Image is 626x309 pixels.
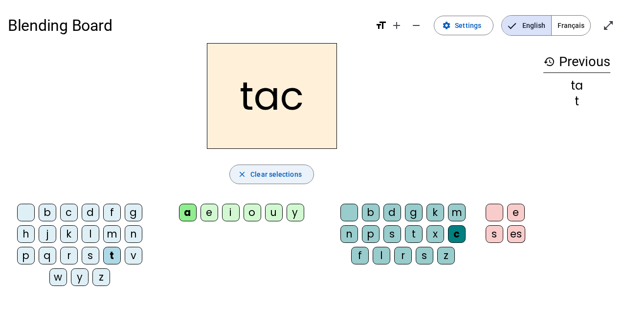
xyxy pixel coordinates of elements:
[17,247,35,264] div: p
[394,247,412,264] div: r
[543,51,610,73] h3: Previous
[179,204,197,221] div: a
[244,204,261,221] div: o
[442,21,451,30] mat-icon: settings
[60,204,78,221] div: c
[410,20,422,31] mat-icon: remove
[375,20,387,31] mat-icon: format_size
[406,16,426,35] button: Decrease font size
[39,247,56,264] div: q
[543,95,610,107] div: t
[383,204,401,221] div: d
[543,80,610,92] div: ta
[82,204,99,221] div: d
[60,247,78,264] div: r
[238,170,246,179] mat-icon: close
[125,225,142,243] div: n
[17,225,35,243] div: h
[8,10,367,41] h1: Blending Board
[603,20,614,31] mat-icon: open_in_full
[387,16,406,35] button: Increase font size
[92,268,110,286] div: z
[201,204,218,221] div: e
[543,56,555,68] mat-icon: history
[373,247,390,264] div: l
[502,16,551,35] span: English
[222,204,240,221] div: i
[426,204,444,221] div: k
[486,225,503,243] div: s
[448,225,466,243] div: c
[383,225,401,243] div: s
[287,204,304,221] div: y
[103,204,121,221] div: f
[362,225,380,243] div: p
[437,247,455,264] div: z
[426,225,444,243] div: x
[229,165,314,184] button: Clear selections
[39,225,56,243] div: j
[71,268,89,286] div: y
[207,43,337,149] h2: tac
[82,247,99,264] div: s
[405,204,423,221] div: g
[351,247,369,264] div: f
[265,204,283,221] div: u
[82,225,99,243] div: l
[340,225,358,243] div: n
[434,16,493,35] button: Settings
[455,20,481,31] span: Settings
[507,204,525,221] div: e
[60,225,78,243] div: k
[501,15,591,36] mat-button-toggle-group: Language selection
[49,268,67,286] div: w
[448,204,466,221] div: m
[103,247,121,264] div: t
[391,20,402,31] mat-icon: add
[507,225,525,243] div: es
[125,204,142,221] div: g
[599,16,618,35] button: Enter full screen
[103,225,121,243] div: m
[552,16,590,35] span: Français
[39,204,56,221] div: b
[416,247,433,264] div: s
[362,204,380,221] div: b
[250,168,302,180] span: Clear selections
[125,247,142,264] div: v
[405,225,423,243] div: t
